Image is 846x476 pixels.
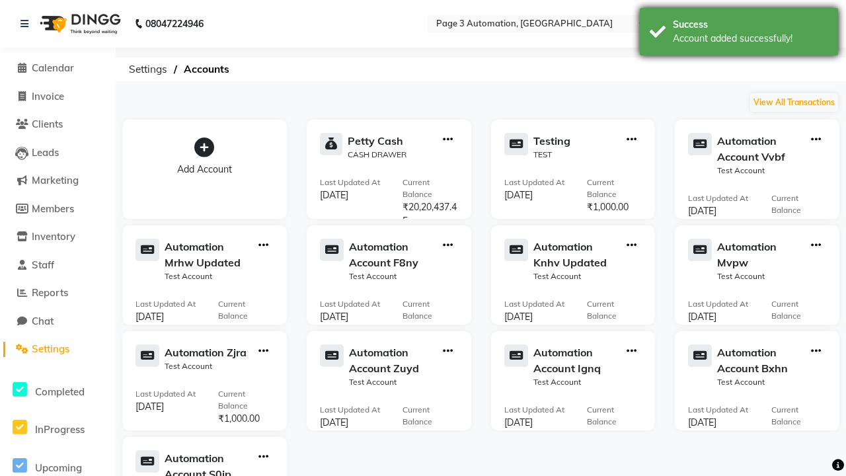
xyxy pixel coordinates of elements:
[165,239,253,270] div: Automation Mrhw Updated
[349,344,438,376] div: Automation Account Zuyd
[3,117,112,132] a: Clients
[587,177,642,200] div: Current Balance
[587,428,642,442] div: ₹1,000.00
[3,173,112,188] a: Marketing
[165,344,247,360] div: Automation Zjra
[750,93,838,112] button: View All Transactions
[32,61,74,74] span: Calendar
[218,298,274,322] div: Current Balance
[35,423,85,436] span: InProgress
[504,404,564,416] div: Last Updated At
[587,298,642,322] div: Current Balance
[32,90,64,102] span: Invoice
[320,298,380,310] div: Last Updated At
[717,270,806,282] div: Test Account
[3,145,112,161] a: Leads
[504,416,564,430] div: [DATE]
[504,188,564,202] div: [DATE]
[32,230,75,243] span: Inventory
[688,204,748,218] div: [DATE]
[771,216,827,230] div: ₹1,000.00
[771,192,827,216] div: Current Balance
[35,385,85,398] span: Completed
[320,177,380,188] div: Last Updated At
[717,133,806,165] div: Automation Account Vvbf
[348,149,406,161] div: CASH DRAWER
[717,165,806,177] div: Test Account
[177,58,236,81] span: Accounts
[145,5,204,42] b: 08047224946
[218,412,274,426] div: ₹1,000.00
[165,270,253,282] div: Test Account
[135,400,196,414] div: [DATE]
[3,61,112,76] a: Calendar
[3,89,112,104] a: Invoice
[771,322,827,336] div: ₹1,000.00
[349,376,438,388] div: Test Account
[320,310,380,324] div: [DATE]
[504,177,564,188] div: Last Updated At
[688,298,748,310] div: Last Updated At
[218,388,274,412] div: Current Balance
[771,428,827,442] div: ₹1,000.00
[32,202,74,215] span: Members
[3,314,112,329] a: Chat
[165,360,247,372] div: Test Account
[673,18,828,32] div: Success
[403,322,458,336] div: ₹1,000.00
[32,258,54,271] span: Staff
[673,32,828,46] div: Account added successfully!
[533,376,622,388] div: Test Account
[135,298,196,310] div: Last Updated At
[403,404,458,428] div: Current Balance
[717,376,806,388] div: Test Account
[34,5,124,42] img: logo
[533,149,570,161] div: TEST
[688,416,748,430] div: [DATE]
[320,416,380,430] div: [DATE]
[349,270,438,282] div: Test Account
[771,298,827,322] div: Current Balance
[533,270,622,282] div: Test Account
[320,188,380,202] div: [DATE]
[533,239,622,270] div: Automation Knhv Updated
[3,342,112,357] a: Settings
[35,461,82,474] span: Upcoming
[32,315,54,327] span: Chat
[218,322,274,336] div: ₹1,000.00
[135,310,196,324] div: [DATE]
[688,192,748,204] div: Last Updated At
[688,404,748,416] div: Last Updated At
[32,342,69,355] span: Settings
[533,133,570,149] div: Testing
[717,344,806,376] div: Automation Account Bxhn
[587,404,642,428] div: Current Balance
[533,344,622,376] div: Automation Account Ignq
[122,58,174,81] span: Settings
[403,200,458,228] div: ₹20,20,437.45
[32,286,68,299] span: Reports
[3,258,112,273] a: Staff
[504,298,564,310] div: Last Updated At
[135,388,196,400] div: Last Updated At
[403,428,458,442] div: ₹1,000.00
[403,177,458,200] div: Current Balance
[32,174,79,186] span: Marketing
[717,239,806,270] div: Automation Mvpw
[135,163,274,177] div: Add Account
[320,404,380,416] div: Last Updated At
[587,322,642,336] div: ₹1,000.00
[3,286,112,301] a: Reports
[348,133,406,149] div: Petty Cash
[349,239,438,270] div: Automation Account F8ny
[771,404,827,428] div: Current Balance
[403,298,458,322] div: Current Balance
[504,310,564,324] div: [DATE]
[32,118,63,130] span: Clients
[587,200,642,214] div: ₹1,000.00
[3,202,112,217] a: Members
[3,229,112,245] a: Inventory
[688,310,748,324] div: [DATE]
[32,146,59,159] span: Leads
